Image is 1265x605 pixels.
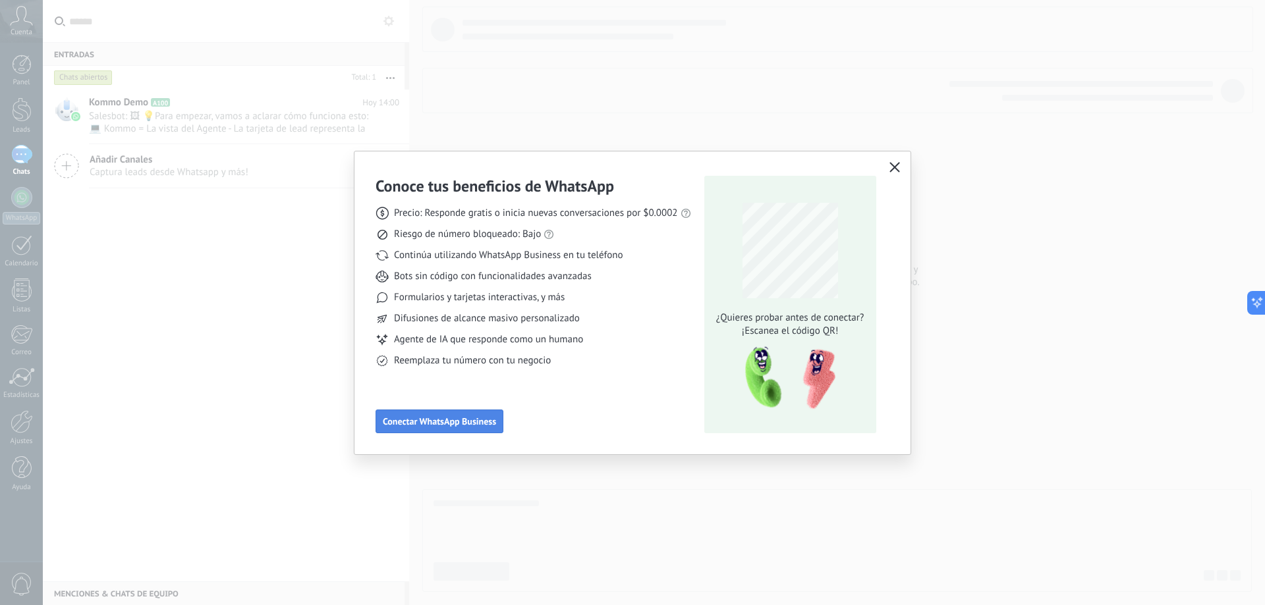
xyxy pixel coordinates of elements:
span: ¿Quieres probar antes de conectar? [712,311,868,325]
span: Precio: Responde gratis o inicia nuevas conversaciones por $0.0002 [394,207,678,220]
span: Agente de IA que responde como un humano [394,333,583,346]
span: Riesgo de número bloqueado: Bajo [394,228,541,241]
h3: Conoce tus beneficios de WhatsApp [376,176,614,196]
button: Conectar WhatsApp Business [376,409,503,433]
span: ¡Escanea el código QR! [712,325,868,338]
img: qr-pic-1x.png [734,343,838,413]
span: Bots sin código con funcionalidades avanzadas [394,270,592,283]
span: Difusiones de alcance masivo personalizado [394,312,580,325]
span: Formularios y tarjetas interactivas, y más [394,291,565,304]
span: Continúa utilizando WhatsApp Business en tu teléfono [394,249,623,262]
span: Reemplaza tu número con tu negocio [394,354,551,367]
span: Conectar WhatsApp Business [383,417,496,426]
